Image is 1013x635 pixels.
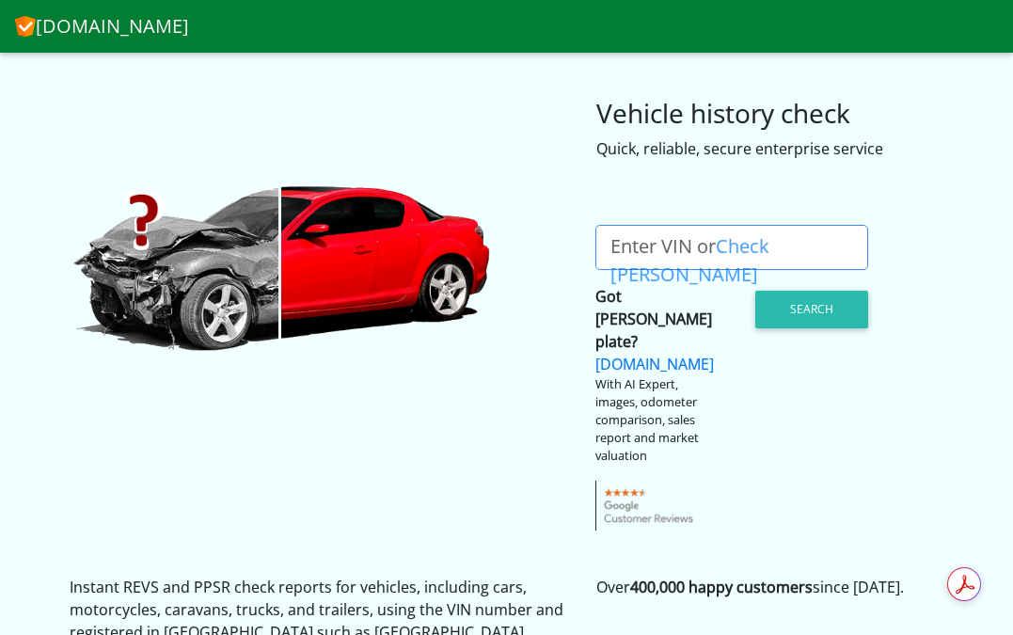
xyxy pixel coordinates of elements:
button: Search [755,291,868,328]
a: [DOMAIN_NAME] [595,354,714,374]
p: Over since [DATE]. [596,576,944,598]
div: With AI Expert, images, odometer comparison, sales report and market valuation [595,375,718,466]
strong: 400,000 happy customers [630,577,813,597]
div: Quick, reliable, secure enterprise service [596,137,944,160]
img: CheckVIN [70,183,493,355]
img: gcr-badge-transparent.png.pagespeed.ce.05XcFOhvEz.png [595,481,704,532]
label: Enter VIN or [595,225,882,270]
h3: Vehicle history check [596,98,944,130]
img: CheckVIN.com.au logo [15,12,36,37]
a: [DOMAIN_NAME] [15,8,189,45]
strong: Got [PERSON_NAME] plate? [595,286,712,352]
